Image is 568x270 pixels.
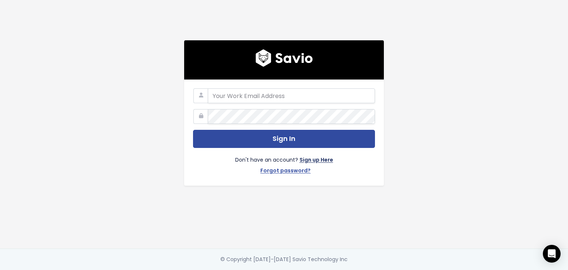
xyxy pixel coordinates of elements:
div: © Copyright [DATE]-[DATE] Savio Technology Inc [220,255,348,264]
img: logo600x187.a314fd40982d.png [256,49,313,67]
a: Sign up Here [300,155,333,166]
button: Sign In [193,130,375,148]
div: Open Intercom Messenger [543,245,561,263]
input: Your Work Email Address [208,88,375,103]
a: Forgot password? [260,166,311,177]
div: Don't have an account? [193,148,375,177]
